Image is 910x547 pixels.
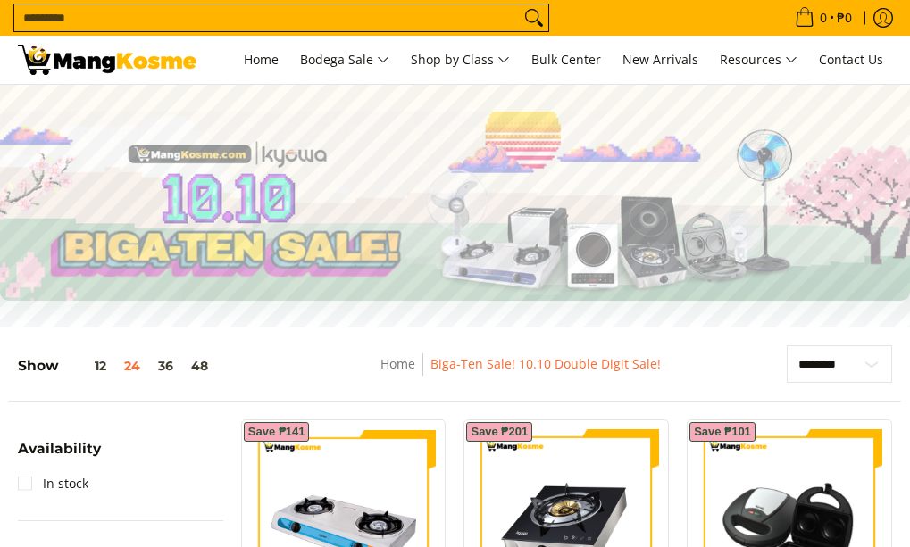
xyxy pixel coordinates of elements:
[411,49,510,71] span: Shop by Class
[834,12,855,24] span: ₱0
[115,359,149,373] button: 24
[819,51,883,68] span: Contact Us
[694,427,751,437] span: Save ₱101
[235,36,288,84] a: Home
[291,36,398,84] a: Bodega Sale
[182,359,217,373] button: 48
[18,442,101,469] summary: Open
[402,36,519,84] a: Shop by Class
[471,427,528,437] span: Save ₱201
[18,469,88,498] a: In stock
[18,442,101,456] span: Availability
[520,4,548,31] button: Search
[18,45,196,75] img: Biga-Ten Sale! 10.10 Double Digit Sale with Kyowa l Mang Kosme
[59,359,115,373] button: 12
[817,12,830,24] span: 0
[430,355,661,372] a: Biga-Ten Sale! 10.10 Double Digit Sale!
[789,8,857,28] span: •
[244,51,279,68] span: Home
[380,355,415,372] a: Home
[614,36,707,84] a: New Arrivals
[810,36,892,84] a: Contact Us
[248,427,305,437] span: Save ₱141
[149,359,182,373] button: 36
[522,36,610,84] a: Bulk Center
[298,353,744,394] nav: Breadcrumbs
[214,36,892,84] nav: Main Menu
[711,36,806,84] a: Resources
[18,357,217,374] h5: Show
[720,49,797,71] span: Resources
[622,51,698,68] span: New Arrivals
[531,51,601,68] span: Bulk Center
[300,49,389,71] span: Bodega Sale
